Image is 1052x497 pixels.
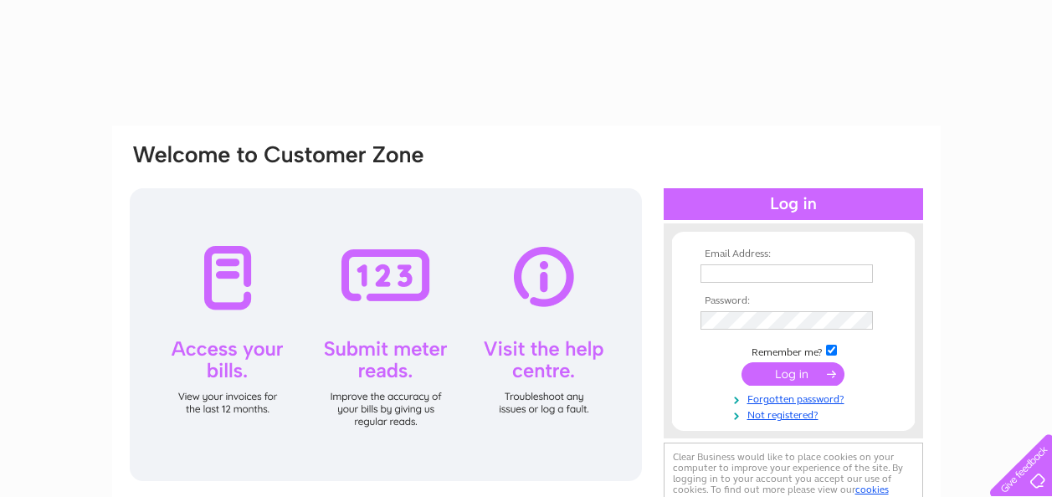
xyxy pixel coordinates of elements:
[696,248,890,260] th: Email Address:
[696,295,890,307] th: Password:
[696,342,890,359] td: Remember me?
[700,406,890,422] a: Not registered?
[742,362,844,386] input: Submit
[700,390,890,406] a: Forgotten password?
